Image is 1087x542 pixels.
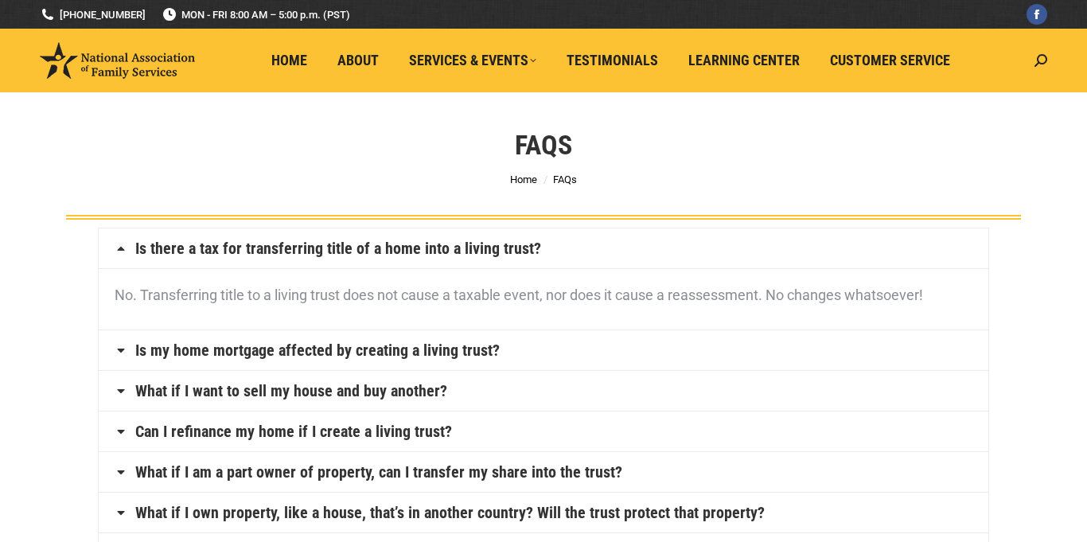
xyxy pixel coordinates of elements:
a: Is my home mortgage affected by creating a living trust? [135,342,500,358]
span: Services & Events [409,52,536,69]
span: Customer Service [830,52,950,69]
a: What if I am a part owner of property, can I transfer my share into the trust? [135,464,622,480]
a: Customer Service [819,45,961,76]
span: MON - FRI 8:00 AM – 5:00 p.m. (PST) [162,7,350,22]
h1: FAQs [515,127,572,162]
img: National Association of Family Services [40,42,195,79]
a: Facebook page opens in new window [1027,4,1047,25]
a: About [326,45,390,76]
span: Testimonials [567,52,658,69]
a: Is there a tax for transferring title of a home into a living trust? [135,240,541,256]
a: Home [510,174,537,185]
a: Testimonials [555,45,669,76]
span: FAQs [553,174,577,185]
span: Learning Center [688,52,800,69]
a: What if I want to sell my house and buy another? [135,383,447,399]
a: [PHONE_NUMBER] [40,7,146,22]
a: Learning Center [677,45,811,76]
a: Home [260,45,318,76]
a: What if I own property, like a house, that’s in another country? Will the trust protect that prop... [135,505,765,521]
a: Can I refinance my home if I create a living trust? [135,423,452,439]
span: About [337,52,379,69]
span: Home [271,52,307,69]
p: No. Transferring title to a living trust does not cause a taxable event, nor does it cause a reas... [115,281,972,310]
